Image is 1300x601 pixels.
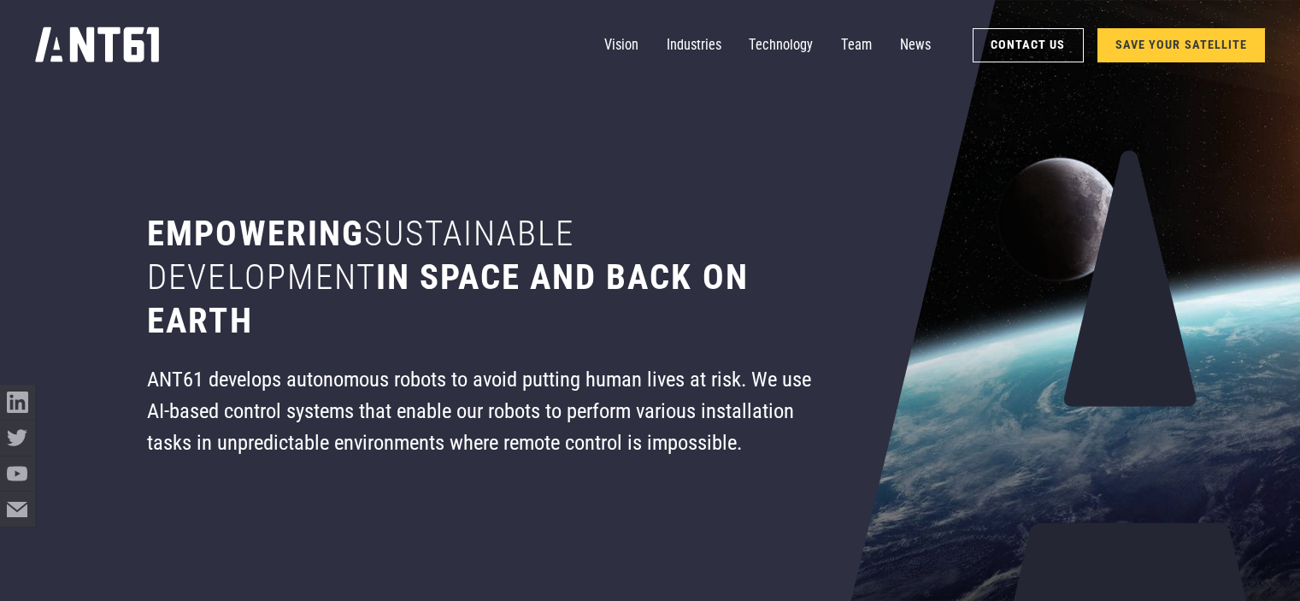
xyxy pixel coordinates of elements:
[749,28,813,63] a: Technology
[147,212,821,343] h1: Empowering in space and back on earth
[900,28,931,63] a: News
[604,28,638,63] a: Vision
[841,28,872,63] a: Team
[667,28,721,63] a: Industries
[147,364,821,458] div: ANT61 develops autonomous robots to avoid putting human lives at risk. We use AI-based control sy...
[35,22,159,69] a: home
[973,28,1084,62] a: Contact Us
[1097,28,1265,62] a: SAVE YOUR SATELLITE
